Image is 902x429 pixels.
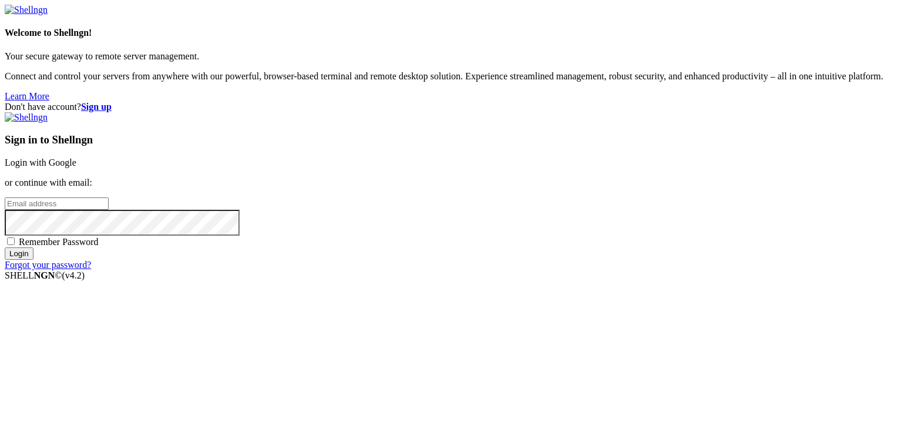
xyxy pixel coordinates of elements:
[5,197,109,210] input: Email address
[5,260,91,270] a: Forgot your password?
[5,91,49,101] a: Learn More
[5,51,897,62] p: Your secure gateway to remote server management.
[5,102,897,112] div: Don't have account?
[19,237,99,247] span: Remember Password
[5,177,897,188] p: or continue with email:
[7,237,15,245] input: Remember Password
[5,5,48,15] img: Shellngn
[81,102,112,112] a: Sign up
[5,112,48,123] img: Shellngn
[5,270,85,280] span: SHELL ©
[62,270,85,280] span: 4.2.0
[5,247,33,260] input: Login
[5,71,897,82] p: Connect and control your servers from anywhere with our powerful, browser-based terminal and remo...
[5,157,76,167] a: Login with Google
[5,28,897,38] h4: Welcome to Shellngn!
[34,270,55,280] b: NGN
[5,133,897,146] h3: Sign in to Shellngn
